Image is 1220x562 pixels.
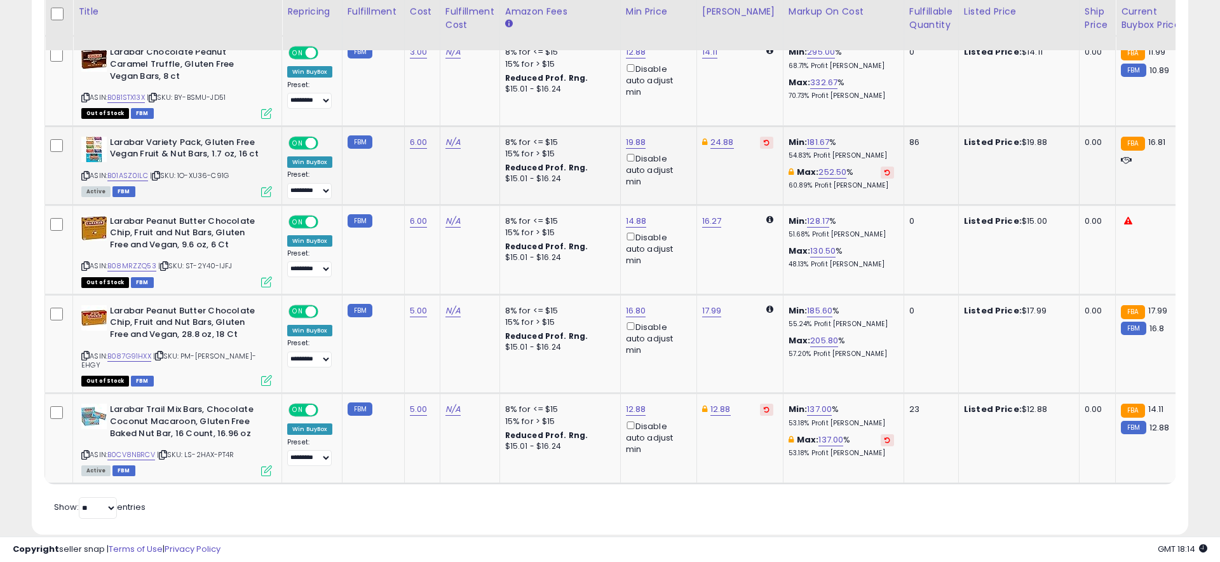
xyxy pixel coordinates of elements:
[789,136,808,148] b: Min:
[505,148,611,160] div: 15% for > $15
[789,245,811,257] b: Max:
[81,465,111,476] span: All listings currently available for purchase on Amazon
[287,5,337,18] div: Repricing
[626,46,646,58] a: 12.88
[348,5,399,18] div: Fulfillment
[110,137,264,163] b: Larabar Variety Pack, Gluten Free Vegan Fruit & Nut Bars, 1.7 oz, 16 ct
[797,166,819,178] b: Max:
[909,305,949,317] div: 0
[505,430,588,441] b: Reduced Prof. Rng.
[287,235,332,247] div: Win BuyBox
[110,404,264,442] b: Larabar Trail Mix Bars, Chocolate Coconut Macaroon, Gluten Free Baked Nut Bar, 16 Count, 16.96 oz
[445,46,461,58] a: N/A
[505,162,588,173] b: Reduced Prof. Rng.
[789,62,894,71] p: 68.71% Profit [PERSON_NAME]
[807,136,829,149] a: 181.67
[1149,64,1170,76] span: 10.89
[445,136,461,149] a: N/A
[789,404,894,427] div: %
[158,261,232,271] span: | SKU: ST-2Y40-IJFJ
[78,5,276,18] div: Title
[287,325,332,336] div: Win BuyBox
[710,403,731,416] a: 12.88
[807,215,829,228] a: 128.17
[445,215,461,228] a: N/A
[710,136,734,149] a: 24.88
[964,305,1022,317] b: Listed Price:
[445,5,494,32] div: Fulfillment Cost
[290,216,306,227] span: ON
[1085,216,1106,227] div: 0.00
[964,136,1022,148] b: Listed Price:
[505,5,615,18] div: Amazon Fees
[789,449,894,458] p: 53.18% Profit [PERSON_NAME]
[348,214,372,228] small: FBM
[81,186,111,197] span: All listings currently available for purchase on Amazon
[810,245,836,257] a: 130.50
[1121,305,1144,319] small: FBA
[789,245,894,269] div: %
[964,137,1069,148] div: $19.88
[505,58,611,70] div: 15% for > $15
[287,423,332,435] div: Win BuyBox
[316,306,337,317] span: OFF
[964,403,1022,415] b: Listed Price:
[505,342,611,353] div: $15.01 - $16.24
[789,305,894,329] div: %
[81,46,272,117] div: ASIN:
[810,334,838,347] a: 205.80
[505,72,588,83] b: Reduced Prof. Rng.
[797,434,819,446] b: Max:
[964,216,1069,227] div: $15.00
[287,81,332,109] div: Preset:
[107,261,156,271] a: B08MRZZQ53
[964,215,1022,227] b: Listed Price:
[789,181,894,190] p: 60.89% Profit [PERSON_NAME]
[909,46,949,58] div: 0
[789,216,894,239] div: %
[789,137,894,160] div: %
[348,45,372,58] small: FBM
[505,137,611,148] div: 8% for <= $15
[789,334,811,346] b: Max:
[626,5,691,18] div: Min Price
[316,137,337,148] span: OFF
[626,62,687,99] div: Disable auto adjust min
[290,306,306,317] span: ON
[1121,64,1146,77] small: FBM
[1121,322,1146,335] small: FBM
[1121,421,1146,434] small: FBM
[702,215,722,228] a: 16.27
[81,108,129,119] span: All listings that are currently out of stock and unavailable for purchase on Amazon
[789,46,808,58] b: Min:
[818,434,843,446] a: 137.00
[81,137,272,196] div: ASIN:
[964,46,1022,58] b: Listed Price:
[81,46,107,72] img: 41KJTg2GwWL._SL40_.jpg
[964,404,1069,415] div: $12.88
[909,404,949,415] div: 23
[410,305,428,317] a: 5.00
[626,136,646,149] a: 19.88
[81,216,107,241] img: 41oPT4LcZJL._SL40_.jpg
[702,5,778,18] div: [PERSON_NAME]
[909,216,949,227] div: 0
[1121,137,1144,151] small: FBA
[789,77,894,100] div: %
[410,215,428,228] a: 6.00
[789,419,894,428] p: 53.18% Profit [PERSON_NAME]
[505,331,588,341] b: Reduced Prof. Rng.
[112,186,135,197] span: FBM
[1158,543,1207,555] span: 2025-09-13 18:14 GMT
[789,320,894,329] p: 55.24% Profit [PERSON_NAME]
[789,305,808,317] b: Min:
[81,351,256,370] span: | SKU: PM-[PERSON_NAME]-EHGY
[505,252,611,263] div: $15.01 - $16.24
[147,92,226,102] span: | SKU: BY-BSMU-JD51
[702,46,718,58] a: 14.11
[1148,46,1166,58] span: 11.99
[110,216,264,254] b: Larabar Peanut Butter Chocolate Chip, Fruit and Nut Bars, Gluten Free and Vegan, 9.6 oz, 6 Ct
[810,76,837,89] a: 332.67
[410,5,435,18] div: Cost
[150,170,229,181] span: | SKU: 1O-XU36-C91G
